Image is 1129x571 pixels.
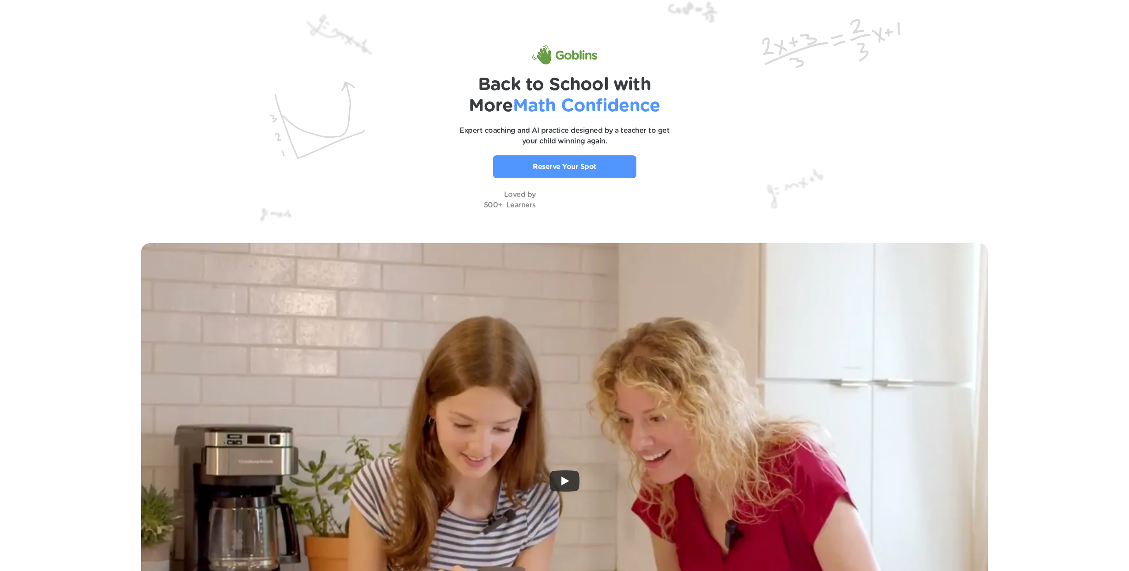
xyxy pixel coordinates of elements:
[484,189,536,210] p: Loved by 500+ Learners
[1003,557,1114,567] p: Questions? Give us a call or text!
[493,155,636,178] a: Reserve Your Spot
[533,162,597,172] p: Reserve Your Spot
[550,470,579,492] button: Play
[410,74,719,116] h1: Back to School with More
[513,97,660,115] span: Math Confidence
[454,125,675,147] p: Expert coaching and AI practice designed by a teacher to get your child winning again.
